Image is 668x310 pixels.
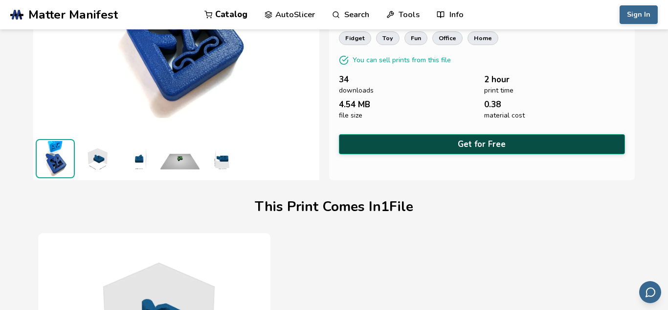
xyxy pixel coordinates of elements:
[160,139,200,178] img: 1_Print_Preview
[77,139,116,178] img: 1_3D_Dimensions
[28,8,118,22] span: Matter Manifest
[353,55,451,65] p: You can sell prints from this file
[339,134,625,154] button: Get for Free
[255,199,413,215] h1: This Print Comes In 1 File
[484,75,510,84] span: 2 hour
[639,281,661,303] button: Send feedback via email
[339,87,374,95] span: downloads
[404,31,427,45] a: fun
[376,31,400,45] a: toy
[339,100,370,109] span: 4.54 MB
[484,87,513,95] span: print time
[119,139,158,178] img: 1_3D_Dimensions
[432,31,463,45] a: office
[202,139,241,178] img: 1_3D_Dimensions
[484,112,525,119] span: material cost
[468,31,498,45] a: home
[339,75,349,84] span: 34
[620,5,658,24] button: Sign In
[339,31,371,45] a: fidget
[339,112,362,119] span: file size
[484,100,501,109] span: 0.38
